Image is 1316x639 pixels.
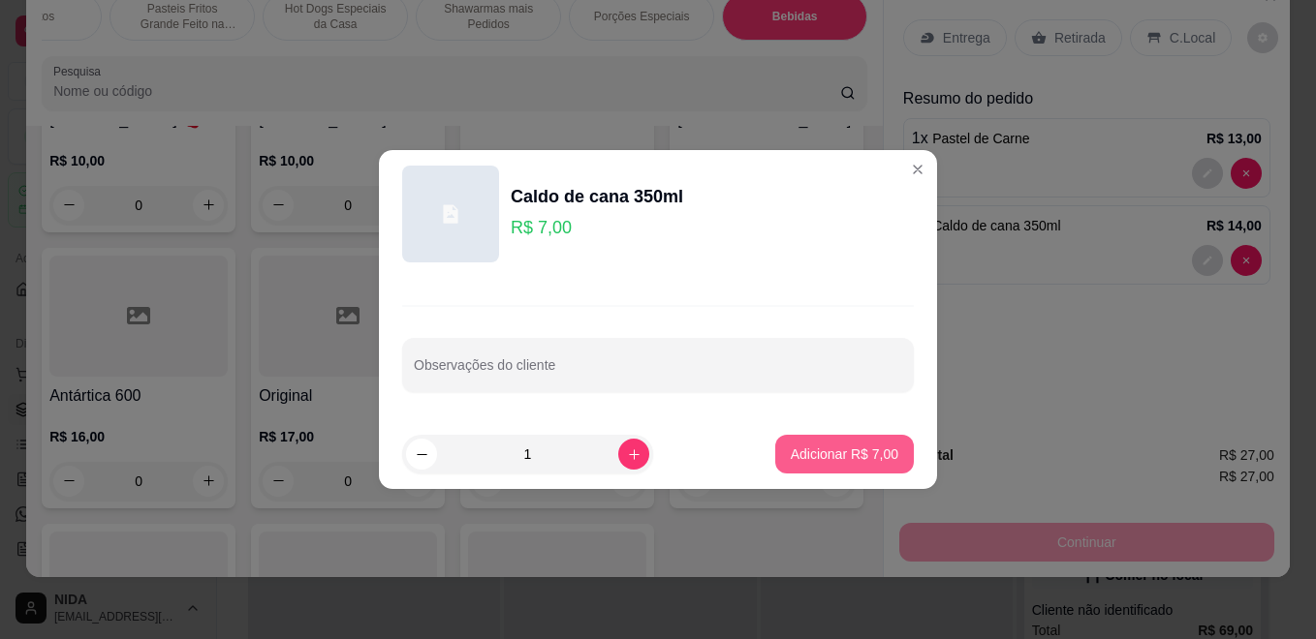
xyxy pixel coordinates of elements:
[791,444,898,464] p: Adicionar R$ 7,00
[902,154,933,185] button: Close
[414,363,902,382] input: Observações do cliente
[511,183,683,210] div: Caldo de cana 350ml
[775,435,914,473] button: Adicionar R$ 7,00
[618,439,649,470] button: increase-product-quantity
[511,214,683,241] p: R$ 7,00
[406,439,437,470] button: decrease-product-quantity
